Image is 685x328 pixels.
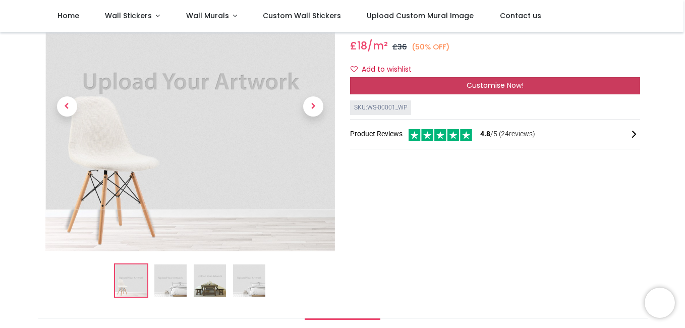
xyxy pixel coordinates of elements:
[233,264,265,297] img: WS-00001_WP-04
[480,130,490,138] span: 4.8
[467,80,524,90] span: Customise Now!
[480,129,535,139] span: /5 ( 24 reviews)
[186,11,229,21] span: Wall Murals
[154,264,187,297] img: WS-00001_WP-02
[194,264,226,297] img: WS-00001_WP-03
[367,11,474,21] span: Upload Custom Mural Image
[412,42,450,52] small: (50% OFF)
[350,128,640,141] div: Product Reviews
[57,96,77,117] span: Previous
[303,96,323,117] span: Next
[350,100,411,115] div: SKU: WS-00001_WP
[357,38,367,53] span: 18
[500,11,541,21] span: Contact us
[105,11,152,21] span: Wall Stickers
[45,5,89,208] a: Previous
[58,11,79,21] span: Home
[115,264,147,297] img: Custom Wallpaper Printing & Custom Wall Murals
[351,66,358,73] i: Add to wishlist
[645,288,675,318] iframe: Brevo live chat
[397,42,407,52] span: 36
[350,38,367,53] span: £
[292,5,335,208] a: Next
[367,38,388,53] span: /m²
[392,42,407,52] span: £
[263,11,341,21] span: Custom Wall Stickers
[350,61,420,78] button: Add to wishlistAdd to wishlist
